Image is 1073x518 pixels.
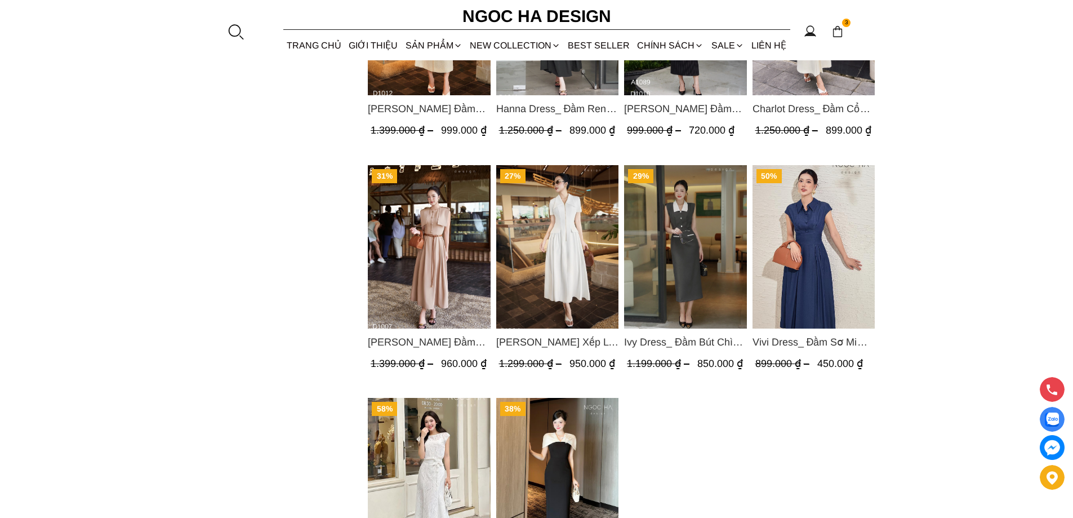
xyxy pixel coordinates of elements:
img: Vivi Dress_ Đầm Sơ Mi Rớt Vai Bò Lụa Màu Xanh D1000 [752,165,875,328]
span: [PERSON_NAME] Đầm Ren Đính Hoa Túi Màu Kem D1012 [368,101,491,117]
a: Link to Charlot Dress_ Đầm Cổ Tròn Xếp Ly Giữa Kèm Đai Màu Kem D1009 [752,101,875,117]
span: 999.000 ₫ [627,125,684,136]
img: Ella Dress_Đầm Xếp Ly Xòe Khóa Đồng Màu Trắng D1006 [496,165,618,328]
div: Chính sách [634,30,707,60]
span: Charlot Dress_ Đầm Cổ Tròn Xếp Ly Giữa Kèm Đai Màu Kem D1009 [752,101,875,117]
a: Product image - Vivi Dress_ Đầm Sơ Mi Rớt Vai Bò Lụa Màu Xanh D1000 [752,165,875,328]
a: Link to Ella Dress_Đầm Xếp Ly Xòe Khóa Đồng Màu Trắng D1006 [496,334,618,349]
span: 960.000 ₫ [441,357,487,369]
a: Display image [1040,407,1065,432]
div: SẢN PHẨM [402,30,466,60]
span: 1.250.000 ₫ [498,125,564,136]
a: Product image - Helen Dress_ Đầm Xòe Choàng Vai Màu Bee Kaki D1007 [368,165,491,328]
span: 899.000 ₫ [569,125,615,136]
a: Link to Vivi Dress_ Đầm Sơ Mi Rớt Vai Bò Lụa Màu Xanh D1000 [752,334,875,349]
a: Link to Hanna Dress_ Đầm Ren Mix Vải Thô Màu Đen D1011 [496,101,618,117]
span: [PERSON_NAME] Đầm Kẻ Sọc Sát Nách Khóa Đồng D1010 [624,101,747,117]
img: Ivy Dress_ Đầm Bút Chì Vai Chờm Màu Ghi Mix Cổ Trắng D1005 [624,165,747,328]
span: 1.399.000 ₫ [371,357,436,369]
img: Helen Dress_ Đầm Xòe Choàng Vai Màu Bee Kaki D1007 [368,165,491,328]
span: 720.000 ₫ [689,125,734,136]
a: GIỚI THIỆU [345,30,402,60]
span: 3 [842,19,851,28]
span: [PERSON_NAME] Đầm Xòe Choàng Vai Màu Bee Kaki D1007 [368,334,491,349]
a: Link to Ivy Dress_ Đầm Bút Chì Vai Chờm Màu Ghi Mix Cổ Trắng D1005 [624,334,747,349]
span: 950.000 ₫ [569,357,615,369]
a: Link to Catherine Dress_ Đầm Ren Đính Hoa Túi Màu Kem D1012 [368,101,491,117]
span: Hanna Dress_ Đầm Ren Mix Vải Thô Màu Đen D1011 [496,101,618,117]
a: SALE [707,30,747,60]
a: BEST SELLER [564,30,634,60]
a: messenger [1040,435,1065,460]
a: Link to Helen Dress_ Đầm Xòe Choàng Vai Màu Bee Kaki D1007 [368,334,491,349]
span: 1.199.000 ₫ [627,357,692,369]
span: 1.399.000 ₫ [371,125,436,136]
span: Ivy Dress_ Đầm Bút Chì Vai Chờm Màu Ghi Mix Cổ Trắng D1005 [624,334,747,349]
span: [PERSON_NAME] Xếp Ly Xòe Khóa Đồng Màu Trắng D1006 [496,334,618,349]
span: 450.000 ₫ [817,357,862,369]
img: img-CART-ICON-ksit0nf1 [831,25,844,38]
a: NEW COLLECTION [466,30,564,60]
a: Link to Mary Dress_ Đầm Kẻ Sọc Sát Nách Khóa Đồng D1010 [624,101,747,117]
a: LIÊN HỆ [747,30,790,60]
a: Product image - Ivy Dress_ Đầm Bút Chì Vai Chờm Màu Ghi Mix Cổ Trắng D1005 [624,165,747,328]
span: 1.250.000 ₫ [755,125,820,136]
span: 899.000 ₫ [755,357,812,369]
a: TRANG CHỦ [283,30,345,60]
span: 899.000 ₫ [825,125,871,136]
a: Product image - Ella Dress_Đầm Xếp Ly Xòe Khóa Đồng Màu Trắng D1006 [496,165,618,328]
span: 850.000 ₫ [697,357,743,369]
span: 999.000 ₫ [441,125,487,136]
a: Ngoc Ha Design [452,3,621,30]
span: 1.299.000 ₫ [498,357,564,369]
img: Display image [1045,413,1059,427]
span: Vivi Dress_ Đầm Sơ Mi Rớt Vai Bò Lụa Màu Xanh D1000 [752,334,875,349]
